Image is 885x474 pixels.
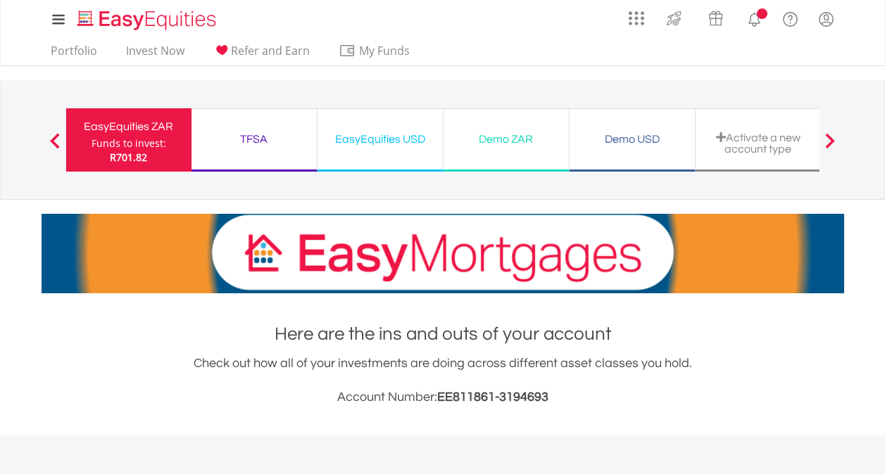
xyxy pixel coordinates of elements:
[578,129,686,149] div: Demo USD
[629,11,644,26] img: grid-menu-icon.svg
[42,354,844,407] div: Check out how all of your investments are doing across different asset classes you hold.
[110,150,147,164] span: R701.82
[339,41,431,60] span: My Funds
[808,4,844,34] a: My Profile
[42,321,844,347] h1: Here are the ins and outs of your account
[704,7,727,30] img: vouchers-v2.svg
[231,43,310,58] span: Refer and Earn
[92,136,166,150] div: Funds to invest:
[42,387,844,407] h3: Account Number:
[326,129,434,149] div: EasyEquities USD
[208,44,315,65] a: Refer and Earn
[736,4,772,32] a: Notifications
[75,8,222,32] img: EasyEquities_Logo.png
[663,7,686,30] img: thrive-v2.svg
[620,4,653,26] a: AppsGrid
[437,390,548,404] span: EE811861-3194693
[45,44,103,65] a: Portfolio
[452,129,560,149] div: Demo ZAR
[42,214,844,293] img: EasyMortage Promotion Banner
[120,44,190,65] a: Invest Now
[704,132,812,155] div: Activate a new account type
[72,4,222,32] a: Home page
[772,4,808,32] a: FAQ's and Support
[200,129,308,149] div: TFSA
[695,4,736,30] a: Vouchers
[75,117,183,136] div: EasyEquities ZAR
